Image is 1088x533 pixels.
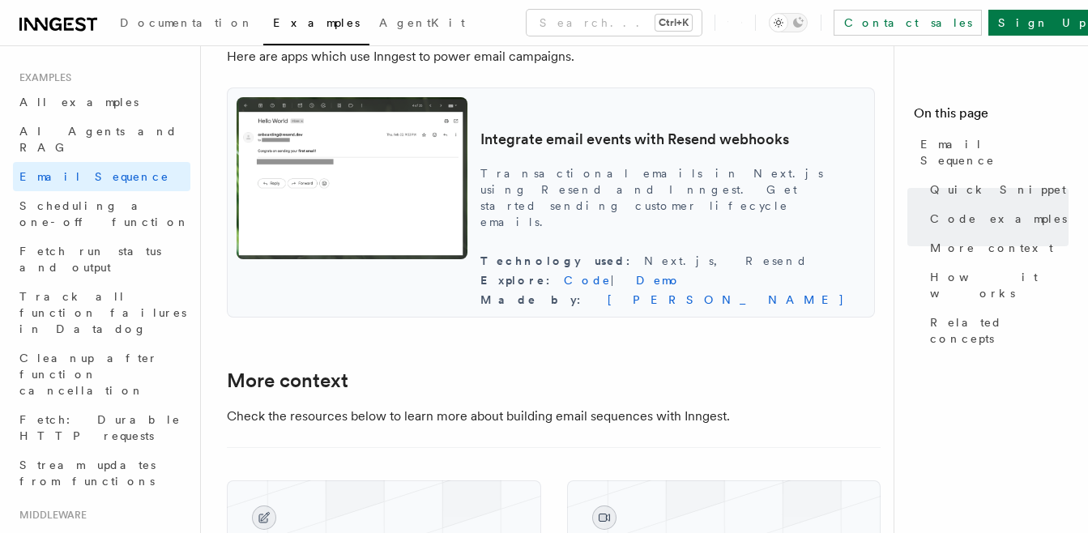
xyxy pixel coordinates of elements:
button: Toggle dark mode [769,13,808,32]
a: Cleanup after function cancellation [13,343,190,405]
a: Email Sequence [13,162,190,191]
a: More context [924,233,1069,262]
span: AI Agents and RAG [19,125,177,154]
a: AgentKit [369,5,475,44]
a: Related concepts [924,308,1069,353]
a: More context [227,369,348,392]
span: Code examples [930,211,1067,227]
span: Middleware [13,509,87,522]
p: Check the resources below to learn more about building email sequences with Inngest. [227,405,875,428]
a: Quick Snippet [924,175,1069,204]
div: Next.js, Resend [480,253,865,269]
a: All examples [13,87,190,117]
span: Track all function failures in Datadog [19,290,186,335]
span: Explore : [480,274,564,287]
h3: Integrate email events with Resend webhooks [480,130,865,149]
span: Examples [273,16,360,29]
p: Here are apps which use Inngest to power email campaigns. [227,45,875,68]
div: | [480,272,865,288]
span: Quick Snippet [930,181,1066,198]
span: Stream updates from functions [19,458,156,488]
a: Fetch run status and output [13,237,190,282]
kbd: Ctrl+K [655,15,692,31]
p: Transactional emails in Next.js using Resend and Inngest. Get started sending customer lifecycle ... [480,165,865,230]
span: Examples [13,71,71,84]
span: AgentKit [379,16,465,29]
a: Examples [263,5,369,45]
span: More context [930,240,1053,256]
span: Made by : [480,293,595,306]
h4: On this page [914,104,1069,130]
a: Scheduling a one-off function [13,191,190,237]
button: Search...Ctrl+K [527,10,702,36]
span: Email Sequence [19,170,169,183]
a: Track all function failures in Datadog [13,282,190,343]
a: Email Sequence [914,130,1069,175]
a: AI Agents and RAG [13,117,190,162]
span: Documentation [120,16,254,29]
span: Email Sequence [920,136,1069,168]
a: Contact sales [834,10,982,36]
a: Code examples [924,204,1069,233]
span: Scheduling a one-off function [19,199,190,228]
span: Fetch: Durable HTTP requests [19,413,181,442]
img: Integrate email events with Resend webhooks [237,97,467,259]
span: Cleanup after function cancellation [19,352,158,397]
a: Fetch: Durable HTTP requests [13,405,190,450]
a: Stream updates from functions [13,450,190,496]
span: All examples [19,96,139,109]
span: How it works [930,269,1069,301]
a: Demo [636,274,681,287]
span: Related concepts [930,314,1069,347]
span: Fetch run status and output [19,245,161,274]
a: [PERSON_NAME] [595,293,845,306]
span: Technology used : [480,254,644,267]
a: Documentation [110,5,263,44]
a: How it works [924,262,1069,308]
a: Code [564,274,611,287]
